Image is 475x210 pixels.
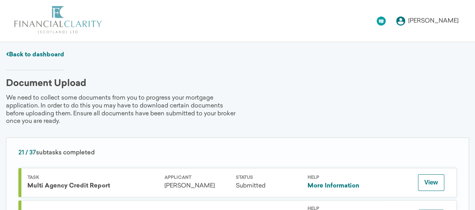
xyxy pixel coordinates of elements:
div: subtasks completed [18,150,457,156]
div: Submitted [236,182,301,190]
div: Document Upload [6,79,86,88]
a: Back to dashboard [6,52,64,58]
a: More Information [307,183,359,189]
div: Task [27,175,158,180]
div: We need to collect some documents from you to progress your mortgage application. In order to do ... [6,94,238,125]
div: Status [236,175,301,180]
img: logo [14,6,102,34]
div: Help [307,175,372,180]
div: [PERSON_NAME] [408,18,458,24]
span: 21 / 37 [18,150,36,156]
div: [PERSON_NAME] [164,182,230,190]
button: View [418,174,444,191]
div: Multi Agency Credit Report [27,182,158,190]
div: Applicant [164,175,230,180]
